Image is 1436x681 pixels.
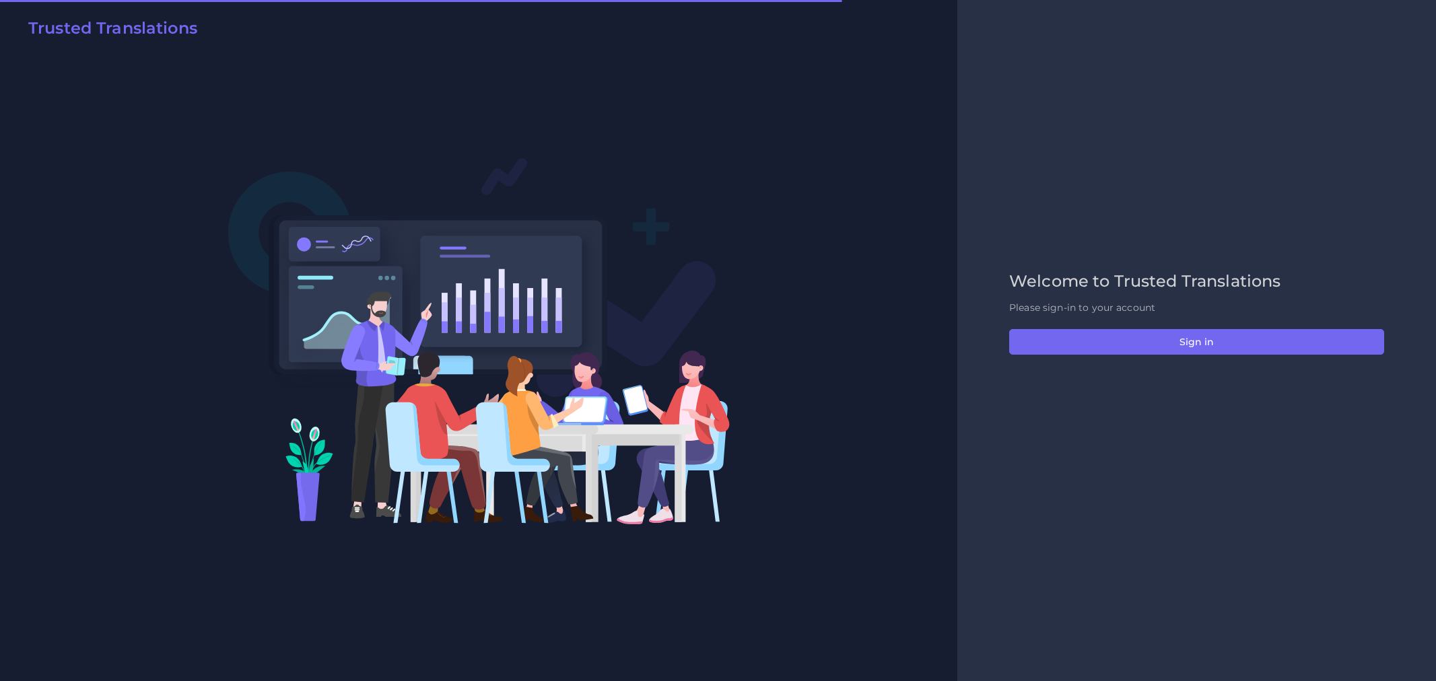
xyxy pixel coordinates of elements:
[28,19,197,38] h2: Trusted Translations
[1009,301,1384,315] p: Please sign-in to your account
[228,157,730,525] img: Login V2
[1009,272,1384,291] h2: Welcome to Trusted Translations
[19,19,197,43] a: Trusted Translations
[1009,329,1384,355] button: Sign in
